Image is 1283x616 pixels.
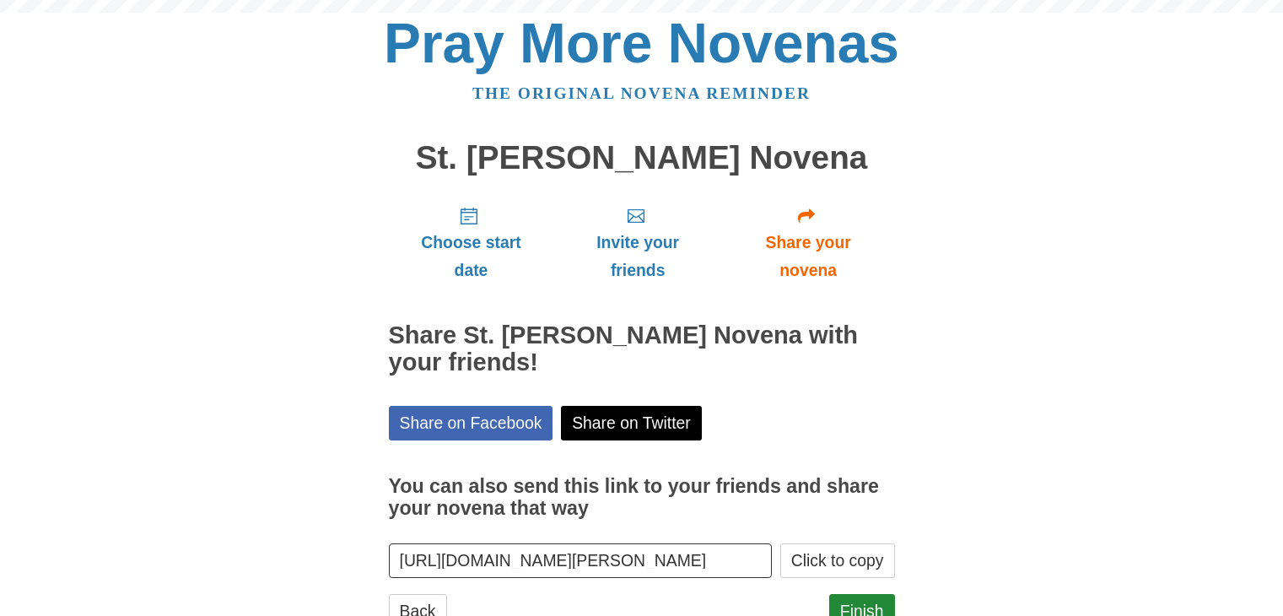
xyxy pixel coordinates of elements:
a: Share on Twitter [561,406,702,440]
h3: You can also send this link to your friends and share your novena that way [389,476,895,519]
span: Share your novena [739,229,878,284]
h1: St. [PERSON_NAME] Novena [389,140,895,176]
a: Pray More Novenas [384,12,899,74]
a: Share on Facebook [389,406,553,440]
a: Choose start date [389,192,554,293]
h2: Share St. [PERSON_NAME] Novena with your friends! [389,322,895,376]
button: Click to copy [780,543,895,578]
a: Invite your friends [553,192,721,293]
a: The original novena reminder [472,84,811,102]
span: Invite your friends [570,229,704,284]
span: Choose start date [406,229,537,284]
a: Share your novena [722,192,895,293]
